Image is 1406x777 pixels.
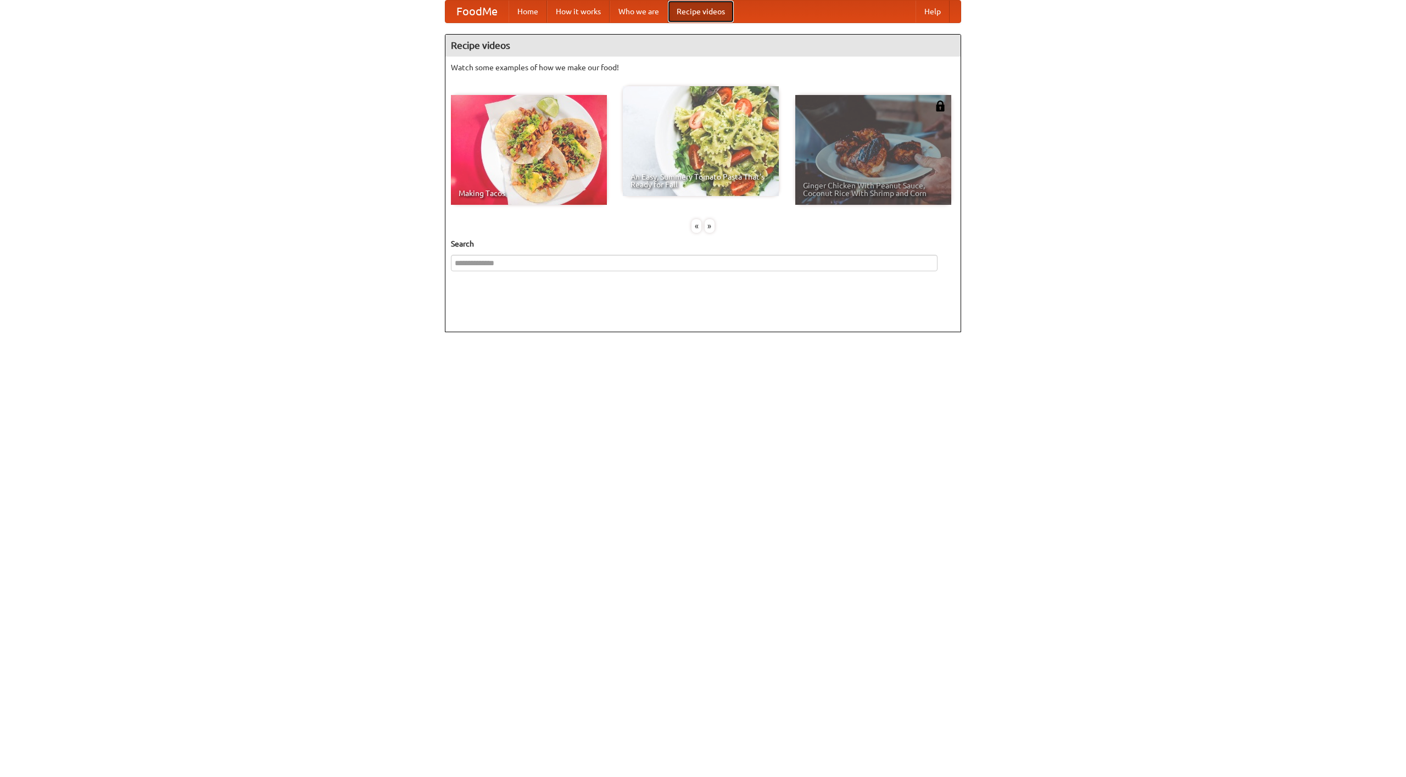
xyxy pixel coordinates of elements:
a: Help [916,1,950,23]
a: Who we are [610,1,668,23]
div: « [691,219,701,233]
img: 483408.png [935,100,946,111]
h5: Search [451,238,955,249]
div: » [705,219,715,233]
h4: Recipe videos [445,35,961,57]
a: An Easy, Summery Tomato Pasta That's Ready for Fall [623,86,779,196]
a: How it works [547,1,610,23]
p: Watch some examples of how we make our food! [451,62,955,73]
span: Making Tacos [459,189,599,197]
a: FoodMe [445,1,509,23]
span: An Easy, Summery Tomato Pasta That's Ready for Fall [631,173,771,188]
a: Recipe videos [668,1,734,23]
a: Home [509,1,547,23]
a: Making Tacos [451,95,607,205]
